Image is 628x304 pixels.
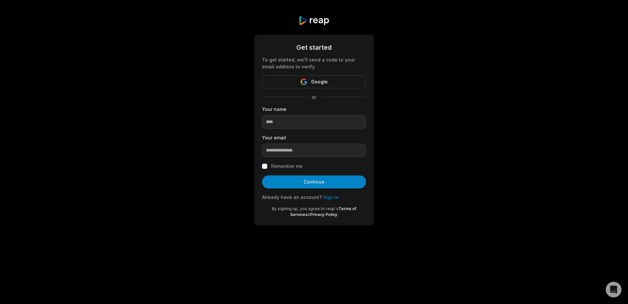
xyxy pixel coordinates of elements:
[262,75,366,88] button: Google
[323,194,339,200] a: Sign in
[306,94,322,100] span: or
[606,282,621,297] div: Open Intercom Messenger
[298,16,329,26] img: reap
[262,175,366,188] button: Continue
[262,194,322,200] span: Already have an account?
[271,162,303,170] label: Remember me
[337,212,338,217] span: .
[262,134,366,141] label: Your email
[262,106,366,113] label: Your name
[307,212,310,217] span: &
[262,56,366,70] div: To get started, we'll send a code to your email address to verify.
[311,78,328,86] span: Google
[310,212,337,217] a: Privacy Policy
[262,43,366,52] div: Get started
[272,206,339,211] span: By signing up, you agree to reap's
